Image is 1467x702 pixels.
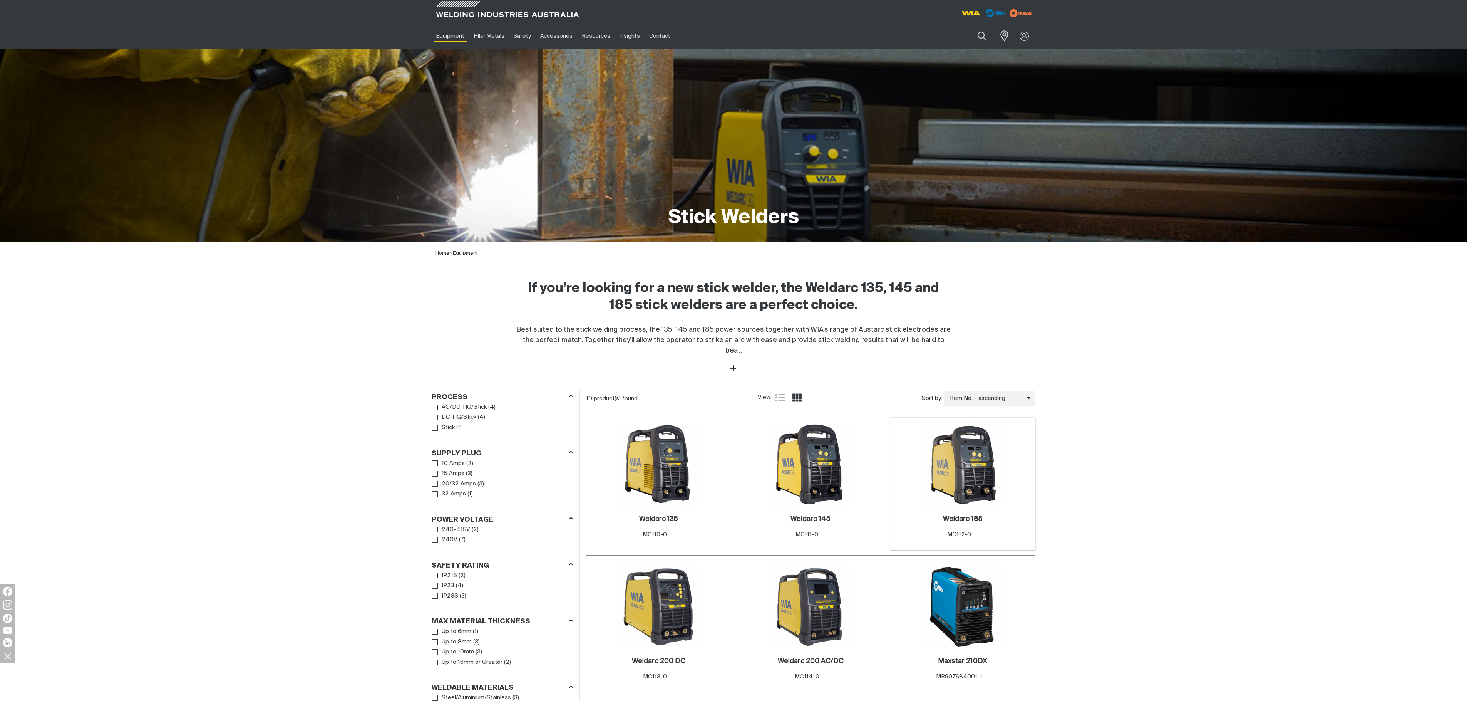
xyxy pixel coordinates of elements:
span: Up to 16mm or Greater [442,658,502,667]
h3: Max Material Thickness [432,617,530,626]
span: Best suited to the stick welding process, the 135. 145 and 185 power sources together with WIA’s ... [516,326,951,354]
a: Weldarc 185 [943,515,983,524]
span: IP21S [442,571,457,580]
a: Up to 16mm or Greater [432,657,502,668]
img: miller [1007,7,1035,19]
a: Accessories [536,23,577,49]
ul: Process [432,402,573,433]
img: Weldarc 185 [921,423,1004,506]
span: MC113-0 [643,674,667,680]
h3: Power Voltage [432,516,493,524]
span: ( 3 ) [460,592,466,601]
img: hide socials [1,650,14,663]
span: AC/DC TIG/Stick [442,403,487,412]
a: Up to 8mm [432,637,472,647]
div: Supply Plug [432,448,573,458]
img: Facebook [3,587,12,596]
a: Insights [615,23,645,49]
span: ( 1 ) [467,490,473,499]
span: IP23S [442,592,458,601]
span: ( 3 ) [466,469,472,478]
a: AC/DC TIG/Stick [432,402,487,413]
a: Home [435,251,449,256]
h2: Weldarc 185 [943,516,983,522]
a: IP23 [432,581,454,591]
span: 20/32 Amps [442,480,476,489]
span: MR907684001-1 [936,674,982,680]
a: Safety [509,23,536,49]
span: Sort by: [922,394,942,403]
h2: Weldarc 145 [790,516,831,522]
ul: Supply Plug [432,458,573,499]
span: ( 2 ) [459,571,466,580]
h2: Maxstar 210DX [938,658,987,665]
span: MC112-0 [947,532,971,537]
span: Up to 6mm [442,627,471,636]
ul: Power Voltage [432,525,573,545]
span: ( 4 ) [488,403,496,412]
span: IP23 [442,581,454,590]
span: 32 Amps [442,490,466,499]
button: Search products [969,27,995,45]
img: Weldarc 135 [617,423,700,506]
span: 10 Amps [442,459,465,468]
span: Up to 10mm [442,648,474,657]
span: DC TIG/Stick [442,413,476,422]
a: IP23S [432,591,458,601]
span: ( 7 ) [459,536,466,544]
a: Equipment [453,251,478,256]
span: ( 2 ) [504,658,511,667]
span: Item No. - ascending [944,394,1027,403]
span: View: [758,393,772,402]
h3: Weldable Materials [432,684,514,692]
img: Weldarc 145 [769,423,852,506]
ul: Max Material Thickness [432,626,573,667]
a: 32 Amps [432,489,466,499]
span: ( 1 ) [473,627,478,636]
a: Up to 10mm [432,647,474,657]
span: ( 3 ) [477,480,484,489]
h2: If you’re looking for a new stick welder, the Weldarc 135, 145 and 185 stick welders are a perfec... [516,280,951,314]
a: 240V [432,535,457,545]
span: Up to 8mm [442,638,472,647]
h3: Safety Rating [432,561,489,570]
a: Filler Metals [469,23,509,49]
input: Product name or item number... [960,27,995,45]
a: DC TIG/Stick [432,412,476,423]
span: 240V [442,536,457,544]
div: Process [432,391,573,402]
h2: Weldarc 200 DC [632,658,685,665]
span: product(s) found [594,396,638,401]
a: Resources [578,23,615,49]
span: MC110-0 [643,532,667,537]
a: Weldarc 135 [639,515,678,524]
div: Power Voltage [432,514,573,524]
div: Max Material Thickness [432,616,573,626]
span: ( 2 ) [472,526,479,534]
a: IP21S [432,571,457,581]
span: Stick [442,423,455,432]
a: 10 Amps [432,458,465,469]
span: ( 4 ) [456,581,463,590]
a: Weldarc 200 DC [632,657,685,666]
nav: Main [432,23,884,49]
div: 10 [586,395,758,403]
section: Product list controls [586,389,1035,408]
a: Weldarc 145 [790,515,831,524]
img: Weldarc 200 AC/DC [769,566,852,648]
h2: Weldarc 200 AC/DC [778,658,844,665]
a: Up to 6mm [432,626,471,637]
a: 20/32 Amps [432,479,476,489]
span: 240-415V [442,526,470,534]
a: Contact [645,23,675,49]
img: TikTok [3,614,12,623]
span: MC114-0 [795,674,819,680]
img: YouTube [3,627,12,634]
span: MC111-0 [795,532,818,537]
a: 15 Amps [432,469,464,479]
span: ( 3 ) [473,638,480,647]
a: 240-415V [432,525,470,535]
div: Safety Rating [432,560,573,570]
span: ( 3 ) [476,648,482,657]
